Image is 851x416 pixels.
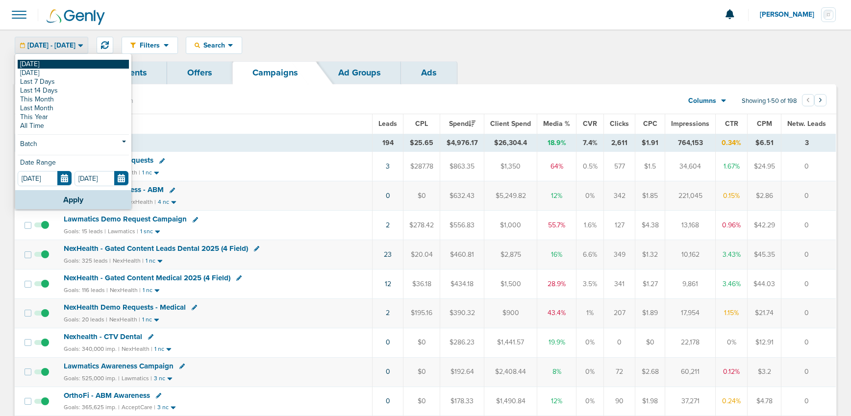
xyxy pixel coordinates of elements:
[748,134,781,152] td: $6.51
[781,134,836,152] td: 3
[167,61,232,84] a: Offers
[154,345,164,353] small: 1 nc
[716,269,748,298] td: 3.46%
[64,404,120,411] small: Goals: 365,625 imp. |
[576,269,604,298] td: 3.5%
[537,357,576,387] td: 8%
[748,152,781,181] td: $24.95
[716,181,748,211] td: 0.15%
[440,269,484,298] td: $434.18
[781,357,836,387] td: 0
[109,316,140,323] small: NexHealth |
[484,152,537,181] td: $1,350
[748,298,781,328] td: $21.74
[18,86,129,95] a: Last 14 Days
[635,152,665,181] td: $1.5
[725,120,738,128] span: CTR
[64,362,174,370] span: Lawmatics Awareness Campaign
[576,298,604,328] td: 1%
[604,328,635,357] td: 0
[403,357,440,387] td: $0
[415,120,428,128] span: CPL
[403,211,440,240] td: $278.42
[401,61,457,84] a: Ads
[610,120,629,128] span: Clicks
[716,387,748,416] td: 0.24%
[583,120,597,128] span: CVR
[386,367,390,376] a: 0
[748,357,781,387] td: $3.2
[748,211,781,240] td: $42.29
[18,60,129,69] a: [DATE]
[378,120,397,128] span: Leads
[537,211,576,240] td: 55.7%
[99,61,167,84] a: Clients
[140,228,153,235] small: 1 snc
[543,120,570,128] span: Media %
[802,96,826,107] ul: Pagination
[18,113,129,122] a: This Year
[635,134,665,152] td: $1.91
[576,357,604,387] td: 0%
[386,338,390,346] a: 0
[490,120,531,128] span: Client Spend
[440,211,484,240] td: $556.83
[58,134,373,152] td: TOTALS ( )
[200,41,228,49] span: Search
[384,250,392,259] a: 23
[576,387,604,416] td: 0%
[537,152,576,181] td: 64%
[64,332,142,341] span: Nexhealth - CTV Dental
[576,240,604,269] td: 6.6%
[484,387,537,416] td: $1,490.84
[814,94,826,106] button: Go to next page
[64,316,107,323] small: Goals: 20 leads |
[537,328,576,357] td: 19.9%
[635,269,665,298] td: $1.27
[47,9,105,25] img: Genly
[635,211,665,240] td: $4.38
[781,298,836,328] td: 0
[760,11,821,18] span: [PERSON_NAME]
[158,198,169,206] small: 4 nc
[635,181,665,211] td: $1.85
[403,240,440,269] td: $20.04
[748,181,781,211] td: $2.86
[716,298,748,328] td: 1.15%
[484,269,537,298] td: $1,500
[748,269,781,298] td: $44.03
[716,240,748,269] td: 3.43%
[537,240,576,269] td: 16%
[748,387,781,416] td: $4.78
[484,328,537,357] td: $1,441.57
[665,152,716,181] td: 34,604
[403,181,440,211] td: $0
[110,287,141,294] small: NexHealth |
[18,69,129,77] a: [DATE]
[154,375,165,382] small: 3 nc
[449,120,476,128] span: Spend
[386,309,390,317] a: 2
[716,328,748,357] td: 0%
[484,181,537,211] td: $5,249.82
[781,269,836,298] td: 0
[781,211,836,240] td: 0
[440,387,484,416] td: $178.33
[64,391,150,400] span: OrthoFi - ABM Awareness
[576,134,604,152] td: 7.4%
[440,328,484,357] td: $286.23
[113,257,144,264] small: NexHealth |
[665,181,716,211] td: 221,045
[64,375,120,382] small: Goals: 525,000 imp. |
[537,298,576,328] td: 43.4%
[122,375,152,382] small: Lawmatics |
[403,328,440,357] td: $0
[18,122,129,130] a: All Time
[15,190,131,209] button: Apply
[232,61,318,84] a: Campaigns
[576,152,604,181] td: 0.5%
[18,104,129,113] a: Last Month
[643,120,657,128] span: CPC
[604,134,635,152] td: 2,611
[15,61,99,84] a: Dashboard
